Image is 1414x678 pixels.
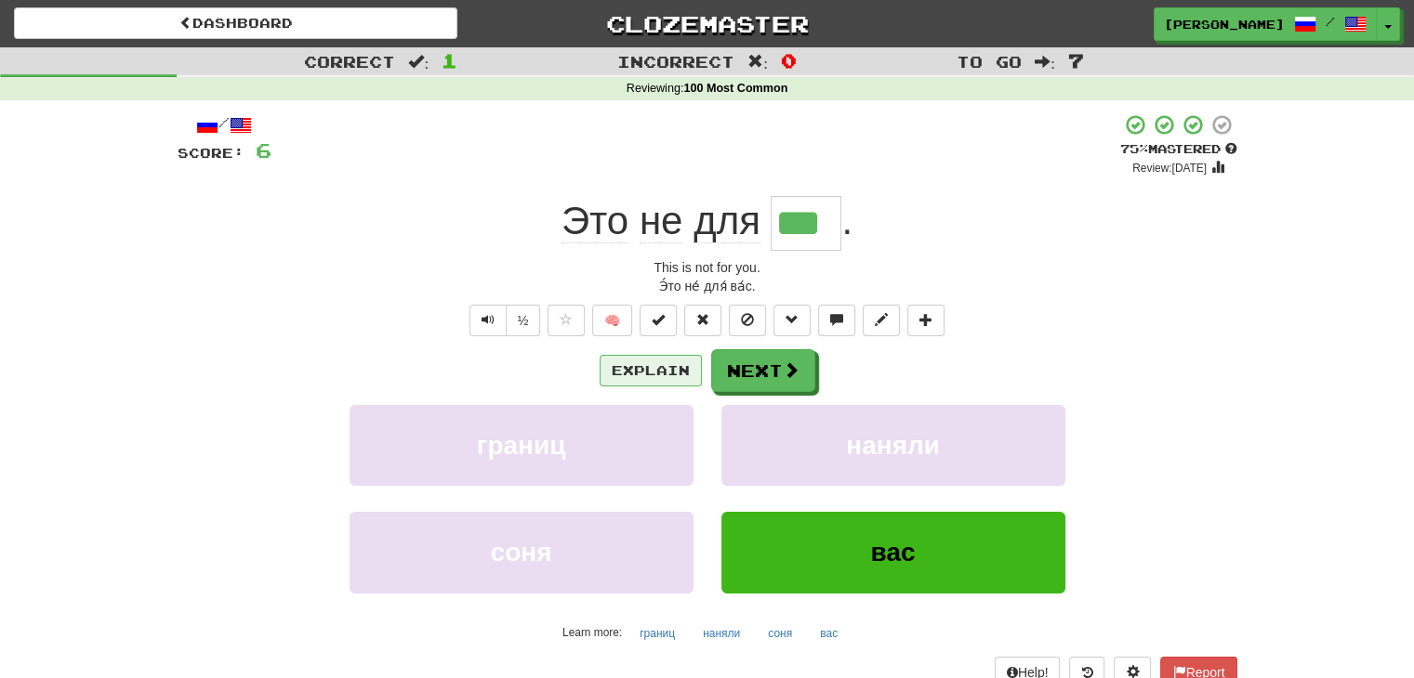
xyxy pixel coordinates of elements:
[617,52,734,71] span: Incorrect
[711,349,815,392] button: Next
[466,305,541,336] div: Text-to-speech controls
[491,538,552,567] span: соня
[562,626,622,639] small: Learn more:
[469,305,507,336] button: Play sentence audio (ctl+space)
[592,305,632,336] button: 🧠
[1154,7,1377,41] a: [PERSON_NAME] /
[548,305,585,336] button: Favorite sentence (alt+f)
[729,305,766,336] button: Ignore sentence (alt+i)
[1068,49,1084,72] span: 7
[683,82,787,95] strong: 100 Most Common
[1326,15,1335,28] span: /
[600,355,702,386] button: Explain
[957,52,1022,71] span: To go
[178,113,271,137] div: /
[721,405,1065,486] button: наняли
[442,49,457,72] span: 1
[14,7,457,39] a: Dashboard
[747,54,768,70] span: :
[506,305,541,336] button: ½
[810,619,848,647] button: вас
[846,431,940,460] span: наняли
[640,199,683,243] span: не
[863,305,900,336] button: Edit sentence (alt+d)
[758,619,802,647] button: соня
[1120,141,1237,158] div: Mastered
[178,258,1237,277] div: This is not for you.
[1120,141,1148,156] span: 75 %
[721,512,1065,593] button: вас
[684,305,721,336] button: Reset to 0% Mastered (alt+r)
[773,305,811,336] button: Grammar (alt+g)
[178,277,1237,295] div: Э́то не́ для́ ва́с.
[178,145,244,161] span: Score:
[781,49,797,72] span: 0
[907,305,945,336] button: Add to collection (alt+a)
[350,405,694,486] button: границ
[694,199,760,243] span: для
[693,619,750,647] button: наняли
[1164,16,1285,33] span: [PERSON_NAME]
[1035,54,1055,70] span: :
[629,619,685,647] button: границ
[304,52,395,71] span: Correct
[871,538,916,567] span: вас
[640,305,677,336] button: Set this sentence to 100% Mastered (alt+m)
[1132,162,1207,175] small: Review: [DATE]
[408,54,429,70] span: :
[841,199,852,242] span: .
[350,512,694,593] button: соня
[562,199,628,243] span: Это
[477,431,566,460] span: границ
[485,7,929,40] a: Clozemaster
[818,305,855,336] button: Discuss sentence (alt+u)
[256,138,271,162] span: 6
